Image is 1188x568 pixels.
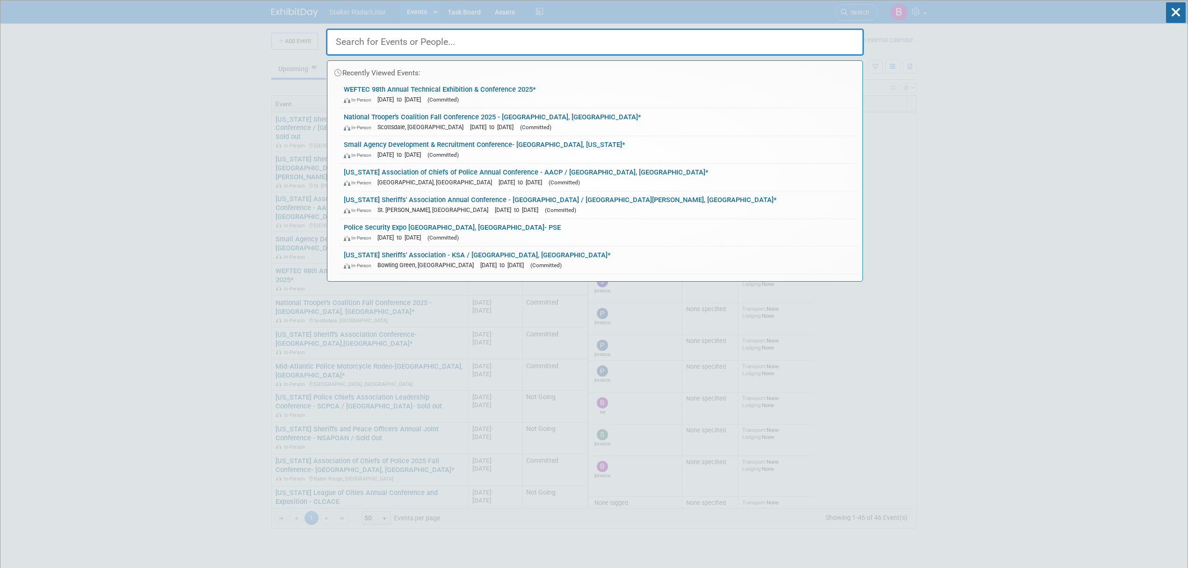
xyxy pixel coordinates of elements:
span: (Committed) [549,179,580,186]
span: (Committed) [530,262,562,269]
span: [DATE] to [DATE] [377,151,426,158]
span: In-Person [344,262,376,269]
input: Search for Events or People... [326,29,864,56]
span: In-Person [344,207,376,213]
span: (Committed) [427,96,459,103]
span: [DATE] to [DATE] [377,234,426,241]
a: National Trooper's Coalition Fall Conference 2025 - [GEOGRAPHIC_DATA], [GEOGRAPHIC_DATA]* In-Pers... [339,109,858,136]
span: (Committed) [520,124,551,131]
div: Recently Viewed Events: [332,61,858,81]
span: [DATE] to [DATE] [499,179,547,186]
span: In-Person [344,152,376,158]
span: [DATE] to [DATE] [480,262,529,269]
a: [US_STATE] Association of Chiefs of Police Annual Conference - AACP / [GEOGRAPHIC_DATA], [GEOGRAP... [339,164,858,191]
span: St. [PERSON_NAME], [GEOGRAPHIC_DATA] [377,206,493,213]
a: Small Agency Development & Recruitment Conference- [GEOGRAPHIC_DATA], [US_STATE]* In-Person [DATE... [339,136,858,163]
span: In-Person [344,124,376,131]
a: [US_STATE] Sheriffs' Association Annual Conference - [GEOGRAPHIC_DATA] / [GEOGRAPHIC_DATA][PERSON... [339,191,858,218]
a: [US_STATE] Sheriffs' Association - KSA / [GEOGRAPHIC_DATA], [GEOGRAPHIC_DATA]* In-Person Bowling ... [339,247,858,274]
a: WEFTEC 98th Annual Technical Exhibition & Conference 2025* In-Person [DATE] to [DATE] (Committed) [339,81,858,108]
span: [DATE] to [DATE] [495,206,543,213]
a: Police Security Expo [GEOGRAPHIC_DATA], [GEOGRAPHIC_DATA]- PSE In-Person [DATE] to [DATE] (Commit... [339,219,858,246]
span: Bowling Green, [GEOGRAPHIC_DATA] [377,262,478,269]
span: In-Person [344,180,376,186]
span: Scottsdale, [GEOGRAPHIC_DATA] [377,124,468,131]
span: [GEOGRAPHIC_DATA], [GEOGRAPHIC_DATA] [377,179,497,186]
span: [DATE] to [DATE] [470,124,518,131]
span: (Committed) [427,234,459,241]
span: [DATE] to [DATE] [377,96,426,103]
span: (Committed) [427,152,459,158]
span: (Committed) [545,207,576,213]
span: In-Person [344,235,376,241]
span: In-Person [344,97,376,103]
